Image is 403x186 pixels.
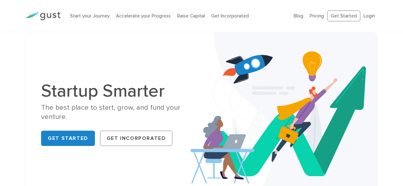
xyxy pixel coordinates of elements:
[310,13,324,19] a: Pricing
[41,82,197,100] h1: Startup Smarter
[41,103,197,122] div: The best place to start, grow, and fund your venture.
[327,10,360,22] a: Get Started
[363,13,375,19] a: Login
[100,131,173,146] a: Get Incorporated
[177,13,205,19] a: Raise Capital
[70,13,110,19] a: Start your Journey
[25,12,61,20] img: Gust Logo
[41,131,95,146] a: Get Started
[294,13,303,19] a: Blog
[116,13,171,19] a: Accelerate your Progress
[211,13,249,19] a: Get Incorporated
